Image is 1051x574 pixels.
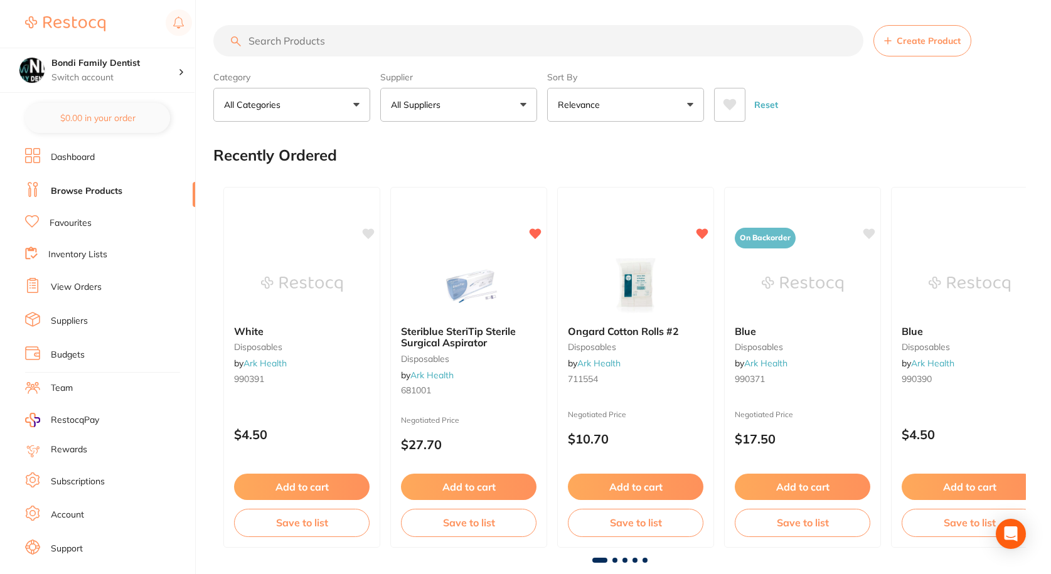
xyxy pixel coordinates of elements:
[401,474,536,500] button: Add to cart
[595,253,676,316] img: Ongard Cotton Rolls #2
[51,57,178,70] h4: Bondi Family Dentist
[51,315,88,327] a: Suppliers
[51,543,83,555] a: Support
[401,385,536,395] small: 681001
[234,427,370,442] p: $4.50
[902,342,1037,352] small: disposables
[568,432,703,446] p: $10.70
[902,358,954,369] span: by
[735,474,870,500] button: Add to cart
[51,444,87,456] a: Rewards
[410,369,454,381] a: Ark Health
[25,103,170,133] button: $0.00 in your order
[996,519,1026,549] div: Open Intercom Messenger
[735,509,870,536] button: Save to list
[902,509,1037,536] button: Save to list
[547,72,704,83] label: Sort By
[568,374,703,384] small: 711554
[380,72,537,83] label: Supplier
[19,58,45,83] img: Bondi Family Dentist
[51,72,178,84] p: Switch account
[234,358,287,369] span: by
[568,326,703,337] b: Ongard Cotton Rolls #2
[750,88,782,122] button: Reset
[380,88,537,122] button: All Suppliers
[234,326,370,337] b: White
[929,253,1010,316] img: Blue
[25,9,105,38] a: Restocq Logo
[243,358,287,369] a: Ark Health
[911,358,954,369] a: Ark Health
[224,98,285,111] p: All Categories
[391,98,445,111] p: All Suppliers
[234,474,370,500] button: Add to cart
[568,474,703,500] button: Add to cart
[902,474,1037,500] button: Add to cart
[735,326,870,337] b: Blue
[577,358,621,369] a: Ark Health
[873,25,971,56] button: Create Product
[762,253,843,316] img: Blue
[428,253,509,316] img: Steriblue SteriTip Sterile Surgical Aspirator
[902,326,1037,337] b: Blue
[234,509,370,536] button: Save to list
[401,326,536,349] b: Steriblue SteriTip Sterile Surgical Aspirator
[568,342,703,352] small: disposables
[401,369,454,381] span: by
[213,147,337,164] h2: Recently Ordered
[213,88,370,122] button: All Categories
[51,382,73,395] a: Team
[51,414,99,427] span: RestocqPay
[25,413,99,427] a: RestocqPay
[558,98,605,111] p: Relevance
[261,253,343,316] img: White
[51,509,84,521] a: Account
[897,36,961,46] span: Create Product
[744,358,787,369] a: Ark Health
[51,476,105,488] a: Subscriptions
[401,416,536,425] small: Negotiated Price
[401,354,536,364] small: disposables
[51,349,85,361] a: Budgets
[568,509,703,536] button: Save to list
[213,72,370,83] label: Category
[51,281,102,294] a: View Orders
[51,185,122,198] a: Browse Products
[401,437,536,452] p: $27.70
[234,342,370,352] small: disposables
[735,228,796,248] span: On Backorder
[568,410,703,419] small: Negotiated Price
[902,427,1037,442] p: $4.50
[735,342,870,352] small: disposables
[401,509,536,536] button: Save to list
[735,432,870,446] p: $17.50
[50,217,92,230] a: Favourites
[568,358,621,369] span: by
[735,374,870,384] small: 990371
[213,25,863,56] input: Search Products
[51,151,95,164] a: Dashboard
[547,88,704,122] button: Relevance
[234,374,370,384] small: 990391
[48,248,107,261] a: Inventory Lists
[735,410,870,419] small: Negotiated Price
[902,374,1037,384] small: 990390
[735,358,787,369] span: by
[25,413,40,427] img: RestocqPay
[25,16,105,31] img: Restocq Logo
